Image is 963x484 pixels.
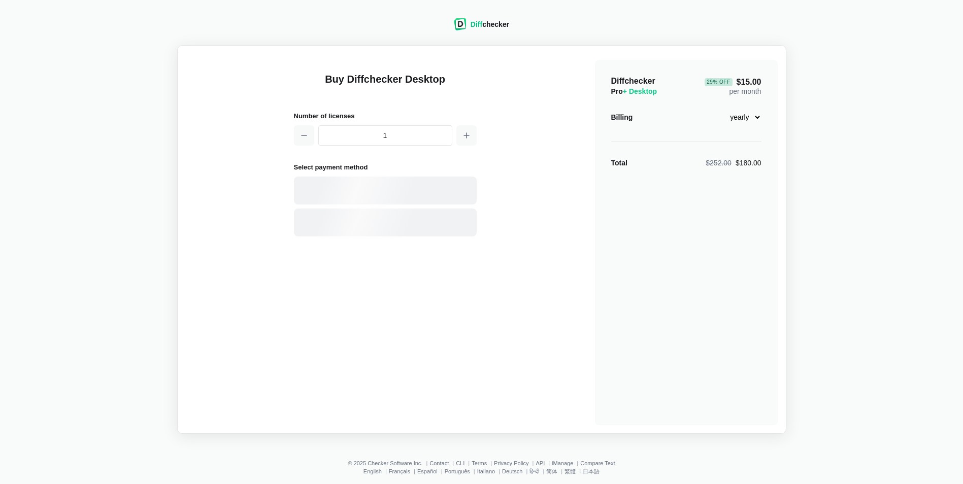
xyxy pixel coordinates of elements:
[580,460,615,466] a: Compare Text
[294,162,477,172] h2: Select payment method
[611,87,657,95] span: Pro
[705,78,761,86] span: $15.00
[583,468,600,474] a: 日本語
[623,87,657,95] span: + Desktop
[706,158,761,168] div: $180.00
[611,159,627,167] strong: Total
[477,468,495,474] a: Italiano
[417,468,438,474] a: Español
[705,76,761,96] div: per month
[546,468,557,474] a: 简体
[294,111,477,121] h2: Number of licenses
[348,460,429,466] li: © 2025 Checker Software Inc.
[294,72,477,98] h1: Buy Diffchecker Desktop
[502,468,522,474] a: Deutsch
[429,460,449,466] a: Contact
[706,159,732,167] span: $252.00
[529,468,539,474] a: हिन्दी
[564,468,576,474] a: 繁體
[363,468,382,474] a: English
[471,20,482,28] span: Diff
[456,460,464,466] a: CLI
[389,468,410,474] a: Français
[611,112,633,122] div: Billing
[494,460,528,466] a: Privacy Policy
[611,77,655,85] span: Diffchecker
[472,460,487,466] a: Terms
[445,468,470,474] a: Português
[318,125,452,146] input: 1
[454,24,509,32] a: Diffchecker logoDiffchecker
[454,18,467,30] img: Diffchecker logo
[552,460,573,466] a: iManage
[471,19,509,29] div: checker
[705,78,732,86] div: 29 % Off
[536,460,545,466] a: API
